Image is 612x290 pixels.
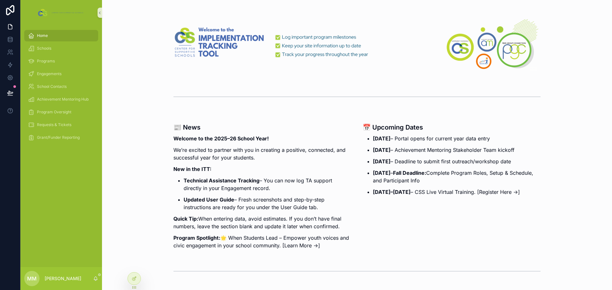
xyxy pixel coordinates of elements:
p: – CSS Live Virtual Training. [Register Here →] [373,188,541,196]
span: Home [37,33,48,38]
span: Program Oversight [37,110,71,115]
span: Requests & Tickets [37,122,71,127]
strong: [DATE] [373,170,390,176]
strong: [DATE] [373,158,390,165]
p: – Deadline to submit first outreach/workshop date [373,158,541,165]
h3: 📰 News [173,123,351,132]
p: We’re excited to partner with you in creating a positive, connected, and successful year for your... [173,146,351,161]
span: Programs [37,59,55,64]
span: Engagements [37,71,62,76]
p: When entering data, avoid estimates. If you don’t have final numbers, leave the section blank and... [173,215,351,230]
h3: 📅 Upcoming Dates [363,123,541,132]
strong: [DATE]–[DATE] [373,189,411,195]
p: – Portal opens for current year data entry [373,135,541,142]
p: – Achievement Mentoring Stakeholder Team kickoff [373,146,541,154]
a: School Contacts [24,81,98,92]
strong: Fall Deadline: [393,170,426,176]
a: Schools [24,43,98,54]
strong: [DATE] [373,147,390,153]
a: Grant/Funder Reporting [24,132,98,143]
span: Achievement Mentoring Hub [37,97,89,102]
a: Program Oversight [24,106,98,118]
img: 33327-ITT-Banner-Noloco-(4).png [173,15,541,71]
a: Requests & Tickets [24,119,98,131]
p: – Fresh screenshots and step-by-step instructions are ready for you under the User Guide tab. [184,196,351,211]
p: – You can now log TA support directly in your Engagement record. [184,177,351,192]
span: School Contacts [37,84,67,89]
strong: [DATE] [373,135,390,142]
span: Schools [37,46,51,51]
p: 🌟 When Students Lead – Empower youth voices and civic engagement in your school community. [Learn... [173,234,351,249]
strong: Updated User Guide [184,196,234,203]
strong: Welcome to the 2025–26 School Year! [173,135,269,142]
strong: Quick Tip: [173,216,198,222]
p: – Complete Program Roles, Setup & Schedule, and Participant Info [373,169,541,184]
img: App logo [37,8,85,18]
strong: Program Spotlight: [173,235,220,241]
span: Grant/Funder Reporting [37,135,80,140]
strong: New in the ITT: [173,166,211,172]
span: MM [27,275,37,282]
p: [PERSON_NAME] [45,275,81,282]
a: Programs [24,55,98,67]
strong: Technical Assistance Tracking [184,177,259,184]
div: scrollable content [20,25,102,152]
a: Engagements [24,68,98,80]
a: Achievement Mentoring Hub [24,94,98,105]
a: Home [24,30,98,41]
